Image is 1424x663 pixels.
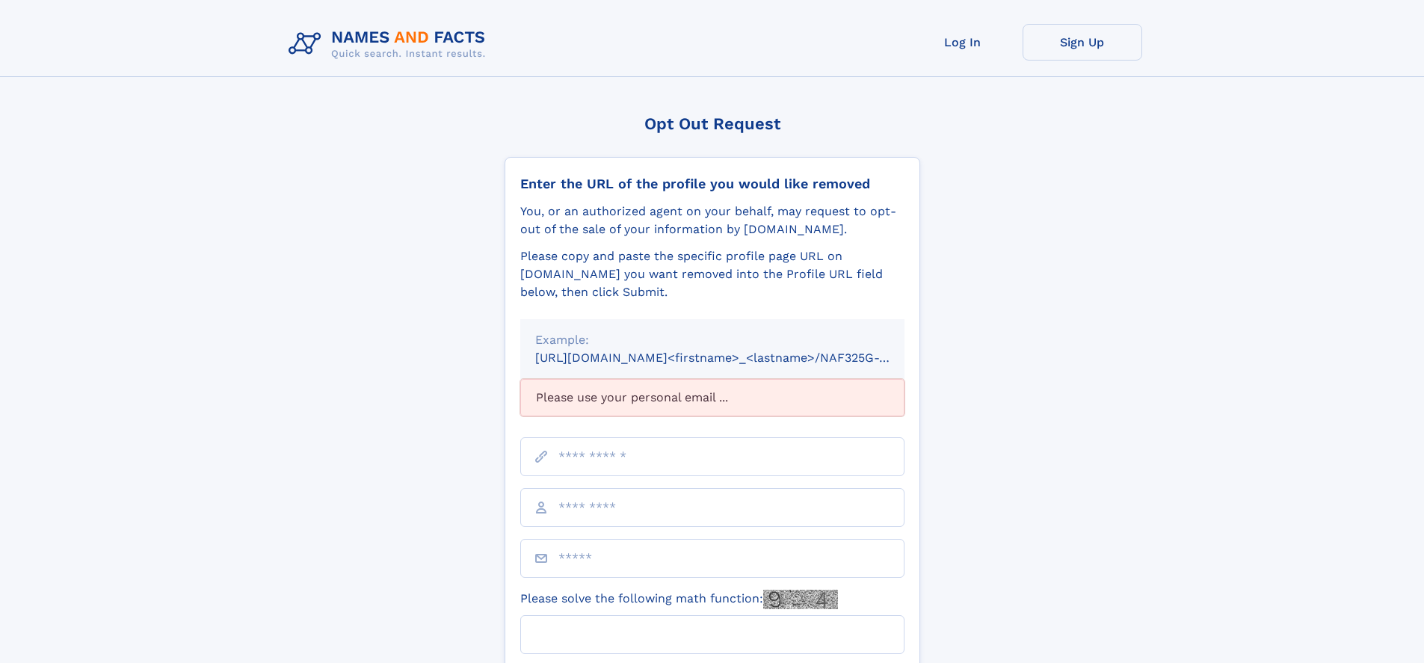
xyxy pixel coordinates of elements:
div: Enter the URL of the profile you would like removed [520,176,904,192]
div: Opt Out Request [505,114,920,133]
div: Example: [535,331,890,349]
div: Please copy and paste the specific profile page URL on [DOMAIN_NAME] you want removed into the Pr... [520,247,904,301]
a: Log In [903,24,1023,61]
div: You, or an authorized agent on your behalf, may request to opt-out of the sale of your informatio... [520,203,904,238]
div: Please use your personal email ... [520,379,904,416]
img: Logo Names and Facts [283,24,498,64]
small: [URL][DOMAIN_NAME]<firstname>_<lastname>/NAF325G-xxxxxxxx [535,351,933,365]
a: Sign Up [1023,24,1142,61]
label: Please solve the following math function: [520,590,838,609]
